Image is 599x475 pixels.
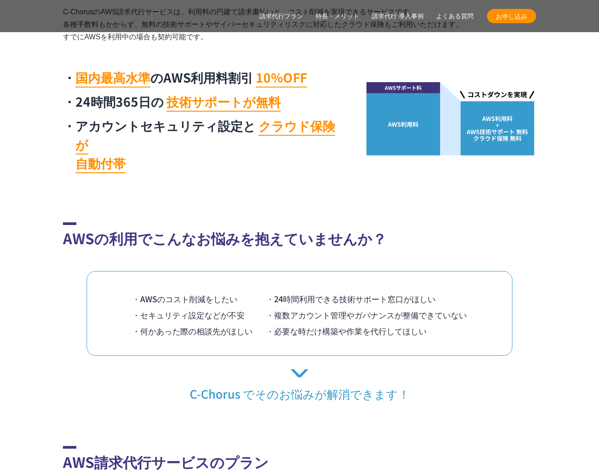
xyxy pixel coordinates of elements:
[63,68,344,87] li: のAWS利用料割引
[166,92,281,112] mark: 技術サポートが無料
[372,12,424,21] a: 請求代行 導入事例
[266,291,467,307] li: ・24時間利用できる技術サポート窓口がほしい
[132,323,266,339] li: ・何かあった際の相談先がほしい
[63,92,344,111] li: 24時間365日の
[63,6,536,43] p: C-ChorusのAWS請求代行サービスは、利用料の円建て請求書払いと、コスト削減を実現できるサービスです。 各種手数料もかからず、無料の技術サポートやサイバーセキュリティリスクに対応したクラウ...
[63,222,536,249] h2: AWSの利用でこんなお悩みを抱えていませんか？
[132,307,266,323] li: ・セキュリティ設定などが不安
[487,9,536,23] a: お申し込み
[256,68,307,87] mark: 10%OFF
[75,68,150,87] mark: 国内最高水準
[266,323,467,339] li: ・必要な時だけ構築や作業を代行してほしい
[366,82,536,156] img: AWS請求代行で大幅な割引が実現できる仕組み
[63,446,536,472] h2: AWS請求代行サービスのプラン
[75,117,335,173] mark: クラウド保険が 自動付帯
[316,12,359,21] a: 特長・メリット
[266,307,467,323] li: ・複数アカウント管理やガバナンスが整備できていない
[63,116,344,172] li: アカウントセキュリティ設定と
[259,12,303,21] a: 請求代行プラン
[63,369,536,401] p: C-Chorus でそのお悩みが解消できます！
[436,12,474,21] a: よくある質問
[132,291,266,307] li: ・AWSのコスト削減をしたい
[487,12,536,21] span: お申し込み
